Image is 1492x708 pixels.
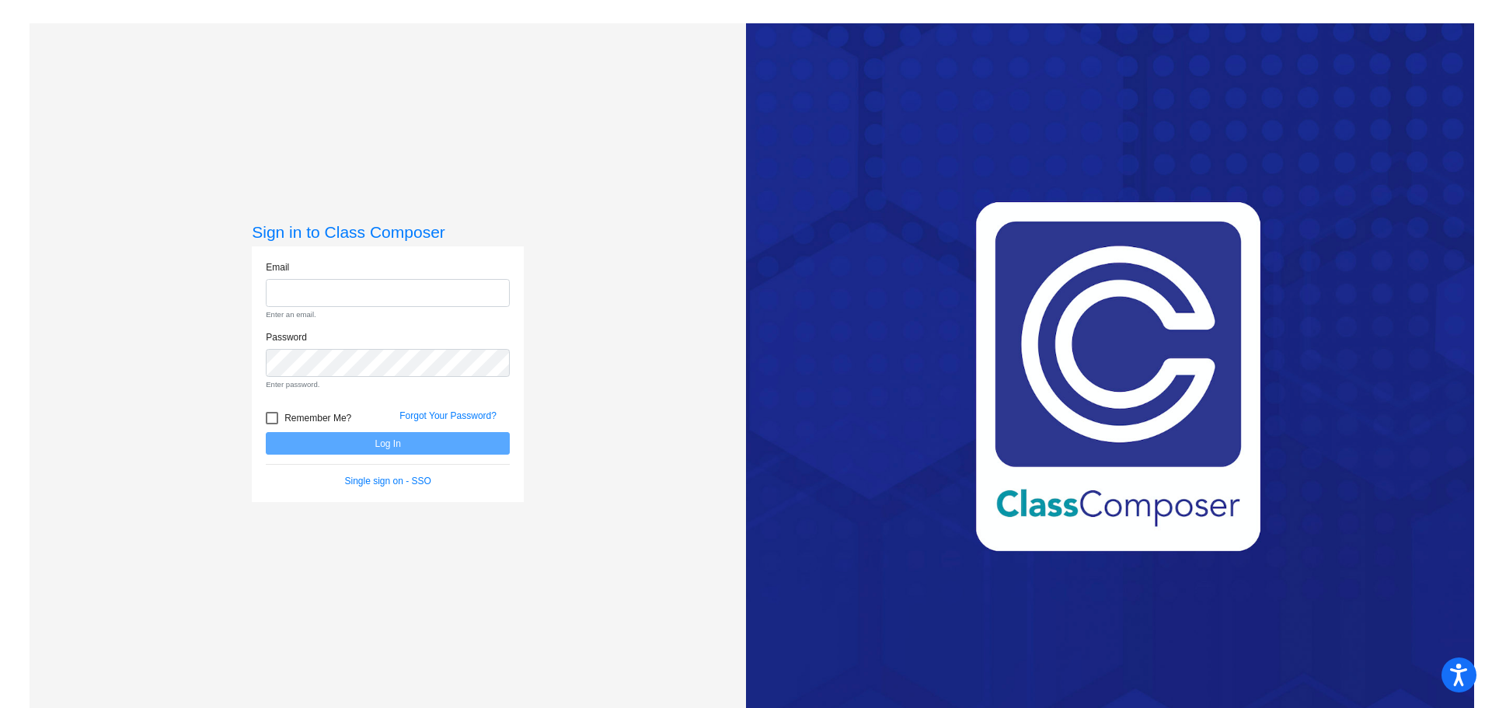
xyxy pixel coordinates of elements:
span: Remember Me? [284,409,351,427]
small: Enter an email. [266,309,510,320]
a: Forgot Your Password? [399,410,497,421]
a: Single sign on - SSO [345,476,431,487]
label: Email [266,260,289,274]
button: Log In [266,432,510,455]
label: Password [266,330,307,344]
h3: Sign in to Class Composer [252,222,524,242]
small: Enter password. [266,379,510,390]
